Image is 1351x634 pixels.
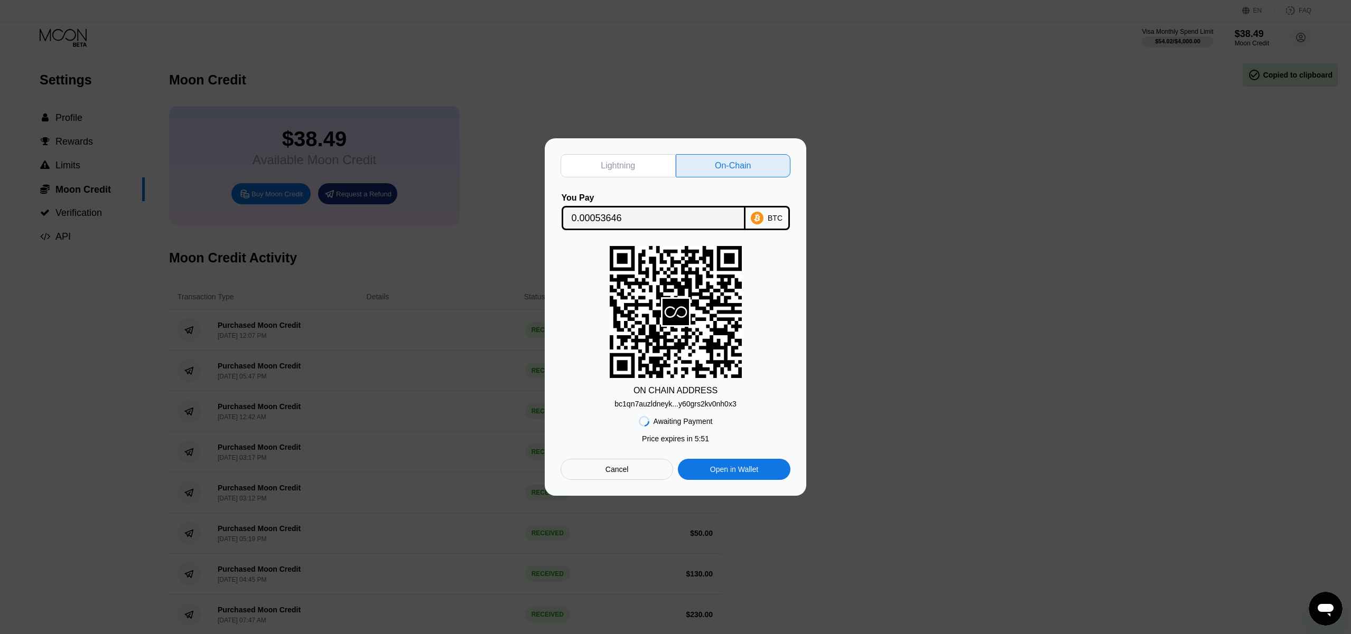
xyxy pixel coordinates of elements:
[1309,592,1343,626] iframe: Button to launch messaging window
[710,465,758,474] div: Open in Wallet
[614,400,736,408] div: bc1qn7auzldneyk...y60grs2kv0nh0x3
[614,395,736,408] div: bc1qn7auzldneyk...y60grs2kv0nh0x3
[633,386,718,395] div: ON CHAIN ADDRESS
[676,154,791,177] div: On-Chain
[695,434,709,443] span: 5 : 51
[605,465,629,474] div: Cancel
[678,459,790,480] div: Open in Wallet
[561,193,790,230] div: You PayBTC
[715,160,751,171] div: On-Chain
[768,214,782,222] div: BTC
[642,434,709,443] div: Price expires in
[654,417,713,425] div: Awaiting Payment
[562,193,746,203] div: You Pay
[561,154,676,177] div: Lightning
[561,459,673,480] div: Cancel
[601,160,635,171] div: Lightning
